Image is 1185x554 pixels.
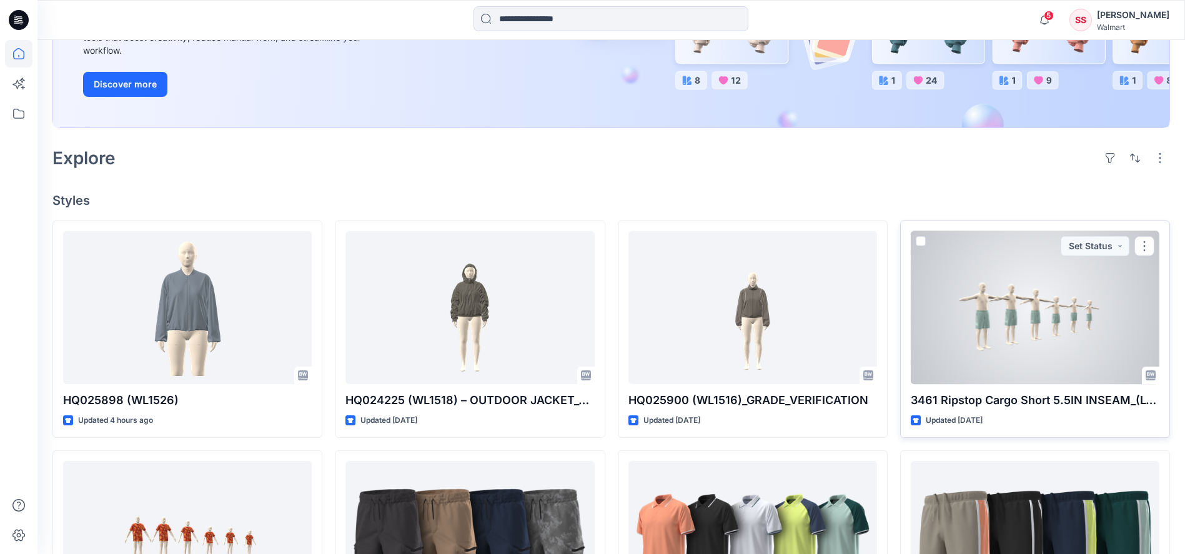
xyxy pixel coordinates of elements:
[345,392,594,409] p: HQ024225 (WL1518) – OUTDOOR JACKET_GRADE VERIFICATION
[911,392,1159,409] p: 3461 Ripstop Cargo Short 5.5IN INSEAM_(LY) ASTM_GRADING VERIFICATION
[926,414,983,427] p: Updated [DATE]
[1097,22,1169,32] div: Walmart
[1097,7,1169,22] div: [PERSON_NAME]
[78,414,153,427] p: Updated 4 hours ago
[1069,9,1092,31] div: SS
[643,414,700,427] p: Updated [DATE]
[1044,11,1054,21] span: 5
[360,414,417,427] p: Updated [DATE]
[52,148,116,168] h2: Explore
[52,193,1170,208] h4: Styles
[83,72,167,97] button: Discover more
[63,231,312,384] a: HQ025898 (WL1526)
[83,72,364,97] a: Discover more
[628,231,877,384] a: HQ025900 (WL1516)_GRADE_VERIFICATION
[345,231,594,384] a: HQ024225 (WL1518) – OUTDOOR JACKET_GRADE VERIFICATION
[628,392,877,409] p: HQ025900 (WL1516)_GRADE_VERIFICATION
[911,231,1159,384] a: 3461 Ripstop Cargo Short 5.5IN INSEAM_(LY) ASTM_GRADING VERIFICATION
[63,392,312,409] p: HQ025898 (WL1526)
